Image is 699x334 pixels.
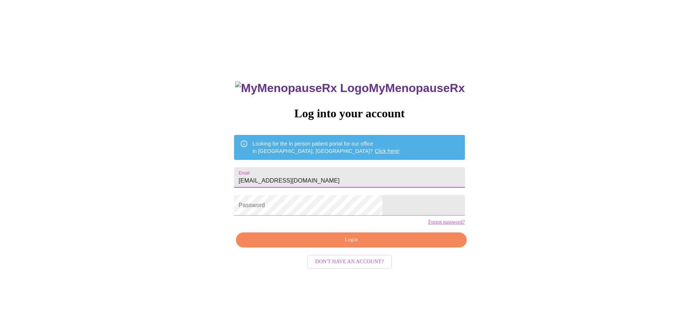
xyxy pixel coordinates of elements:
[235,81,369,95] img: MyMenopauseRx Logo
[428,219,465,225] a: Forgot password?
[305,258,394,264] a: Don't have an account?
[307,255,392,269] button: Don't have an account?
[315,257,384,267] span: Don't have an account?
[235,81,465,95] h3: MyMenopauseRx
[252,137,400,158] div: Looking for the in person patient portal for our office in [GEOGRAPHIC_DATA], [GEOGRAPHIC_DATA]?
[234,107,465,120] h3: Log into your account
[236,232,466,247] button: Login
[375,148,400,154] a: Click here!
[244,235,458,245] span: Login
